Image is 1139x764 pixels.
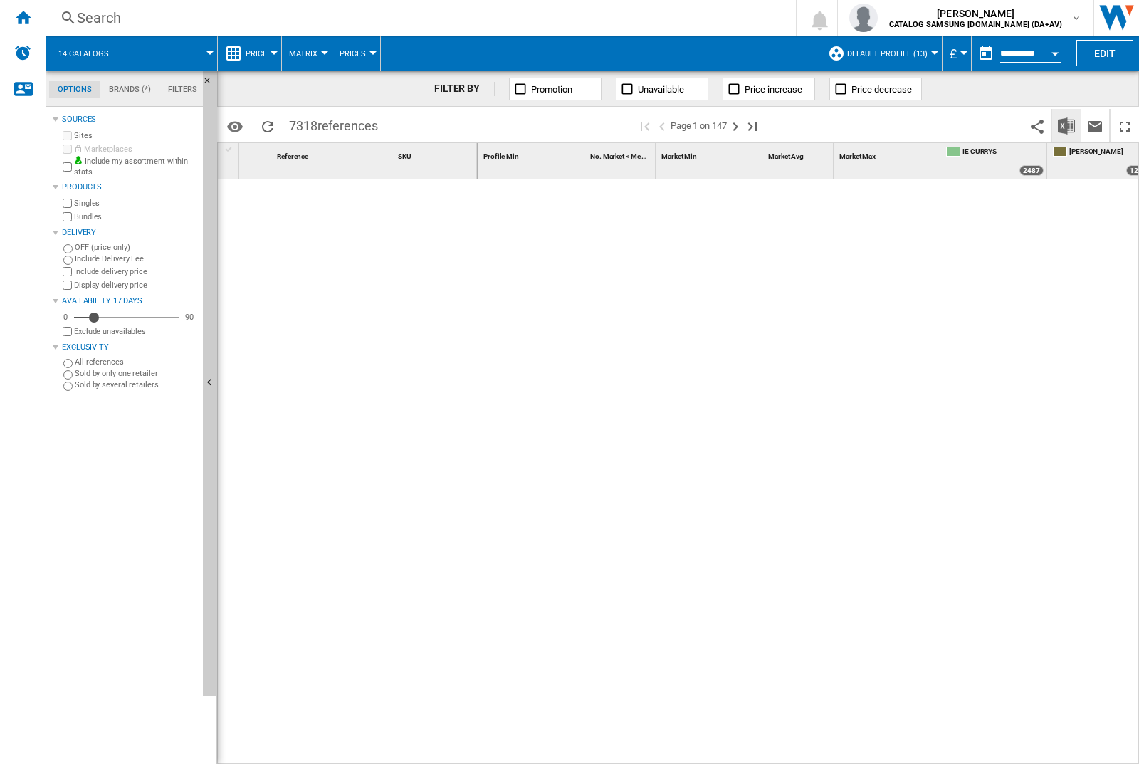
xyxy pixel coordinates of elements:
button: Price increase [723,78,815,100]
div: Search [77,8,759,28]
button: Promotion [509,78,602,100]
div: Market Min Sort None [658,143,762,165]
div: Sort None [587,143,655,165]
button: First page [636,109,654,142]
label: Marketplaces [74,144,197,155]
input: Include my assortment within stats [63,158,72,176]
button: Send this report by email [1081,109,1109,142]
button: Unavailable [616,78,708,100]
span: Profile Min [483,152,519,160]
div: Products [62,182,197,193]
button: Next page [727,109,744,142]
input: Sites [63,131,72,140]
button: Price decrease [829,78,922,100]
div: FILTER BY [434,82,495,96]
div: 90 [182,312,197,323]
md-menu: Currency [943,36,972,71]
label: Include Delivery Fee [75,253,197,264]
label: Exclude unavailables [74,326,197,337]
span: Price decrease [851,84,912,95]
label: All references [75,357,197,367]
div: Market Avg Sort None [765,143,833,165]
span: £ [950,46,957,61]
img: profile.jpg [849,4,878,32]
div: Sort None [395,143,477,165]
input: Singles [63,199,72,208]
button: Last page [744,109,761,142]
span: Prices [340,49,366,58]
div: Reference Sort None [274,143,392,165]
div: No. Market < Me Sort None [587,143,655,165]
span: Price increase [745,84,802,95]
span: Market Min [661,152,697,160]
input: All references [63,359,73,368]
span: Page 1 on 147 [671,109,727,142]
input: Marketplaces [63,145,72,154]
label: Singles [74,198,197,209]
div: Sort None [836,143,940,165]
img: mysite-bg-18x18.png [74,156,83,164]
button: Edit [1076,40,1133,66]
span: Matrix [289,49,317,58]
span: Reference [277,152,308,160]
md-tab-item: Filters [159,81,206,98]
span: Default profile (13) [847,49,928,58]
button: Default profile (13) [847,36,935,71]
button: Matrix [289,36,325,71]
button: Price [246,36,274,71]
div: IE CURRYS 2487 offers sold by IE CURRYS [943,143,1046,179]
span: No. Market < Me [590,152,641,160]
input: OFF (price only) [63,244,73,253]
span: Market Max [839,152,876,160]
label: Bundles [74,211,197,222]
span: Price [246,49,267,58]
button: Open calendar [1042,38,1068,64]
span: SKU [398,152,411,160]
b: CATALOG SAMSUNG [DOMAIN_NAME] (DA+AV) [889,20,1062,29]
button: Hide [203,71,217,696]
span: IE CURRYS [962,147,1044,159]
div: Sources [62,114,197,125]
button: Prices [340,36,373,71]
div: Delivery [62,227,197,239]
button: >Previous page [654,109,671,142]
input: Sold by several retailers [63,382,73,391]
span: Market Avg [768,152,804,160]
label: Sold by only one retailer [75,368,197,379]
span: 7318 [282,109,385,139]
span: Unavailable [638,84,684,95]
button: £ [950,36,964,71]
md-tab-item: Brands (*) [100,81,159,98]
button: 14 catalogs [58,36,123,71]
label: OFF (price only) [75,242,197,253]
span: references [317,118,378,133]
button: md-calendar [972,39,1000,68]
label: Display delivery price [74,280,197,291]
div: Market Max Sort None [836,143,940,165]
span: [PERSON_NAME] [889,6,1062,21]
div: 2487 offers sold by IE CURRYS [1019,165,1044,176]
div: Sort None [242,143,271,165]
div: Sort None [765,143,833,165]
button: Reload [253,109,282,142]
button: Options [221,113,249,139]
input: Display delivery price [63,327,72,336]
input: Display delivery price [63,281,72,290]
img: alerts-logo.svg [14,44,31,61]
img: excel-24x24.png [1058,117,1075,135]
button: Hide [203,71,220,97]
md-tab-item: Options [49,81,100,98]
input: Bundles [63,212,72,221]
label: Include delivery price [74,266,197,277]
label: Sold by several retailers [75,380,197,390]
span: Promotion [531,84,572,95]
input: Sold by only one retailer [63,370,73,380]
input: Include delivery price [63,267,72,276]
div: Sort None [481,143,584,165]
md-slider: Availability [74,310,179,325]
div: Price [225,36,274,71]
